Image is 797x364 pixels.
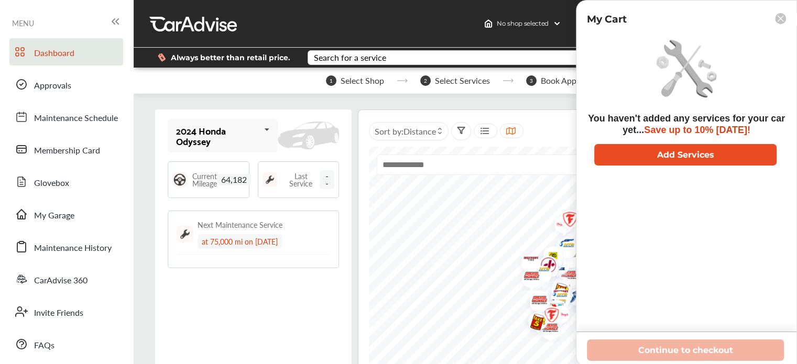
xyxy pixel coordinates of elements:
span: Maintenance Schedule [34,112,118,125]
div: Map marker [514,249,540,271]
div: 2024 Honda Odyssey [176,125,260,146]
span: Glovebox [34,177,69,190]
a: Maintenance History [9,233,123,260]
a: FAQs [9,330,123,358]
img: logo-firestone.png [552,205,580,238]
span: Sort by : [375,125,436,137]
a: Membership Card [9,136,123,163]
div: Map marker [520,306,547,340]
span: 64,182 [217,174,251,185]
a: Approvals [9,71,123,98]
div: Map marker [547,210,573,243]
img: logo-pepboys.png [543,300,571,333]
img: logo-jiffylube.png [531,250,559,283]
span: Book Appointment [541,76,610,85]
img: stepper-arrow.e24c07c6.svg [503,79,514,83]
img: logo-tires-plus.png [575,199,603,232]
div: Map marker [531,250,557,283]
span: My Garage [34,209,74,223]
div: Map marker [534,248,561,281]
span: Invite Friends [34,306,83,320]
div: Map marker [539,294,565,327]
img: maintenance_logo [177,226,193,242]
span: Dashboard [34,47,74,60]
span: FAQs [34,339,54,352]
div: Map marker [541,292,567,314]
img: logo-take5.png [520,306,548,340]
div: Map marker [573,307,599,329]
a: Dashboard [9,38,123,65]
span: Last Service [282,172,320,187]
div: Map marker [540,251,566,281]
span: Maintenance History [34,241,112,255]
div: Map marker [549,236,575,258]
div: Map marker [525,260,551,282]
a: CarAdvise 360 [9,266,123,293]
img: logo-grease-monkey.png [522,289,550,315]
img: logo-jiffylube.png [534,248,562,281]
div: Map marker [575,199,602,232]
span: Distance [403,125,436,137]
img: stepper-arrow.e24c07c6.svg [397,79,408,83]
span: 3 [526,75,537,86]
a: My Garage [9,201,123,228]
img: logo-discount-tire.png [514,249,541,271]
span: 1 [326,75,336,86]
span: Always better than retail price. [171,54,290,61]
span: 2 [420,75,431,86]
a: Glovebox [9,168,123,195]
img: logo-mavis.png [542,285,570,307]
div: Map marker [522,285,548,318]
span: CarAdvise 360 [34,274,88,288]
p: My Cart [587,13,627,25]
img: logo-tires-plus.png [536,241,563,274]
img: placeholder_car.fcab19be.svg [278,122,339,149]
img: header-home-logo.8d720a4f.svg [484,19,493,28]
span: Current Mileage [192,172,217,187]
div: Search for a service [314,53,386,62]
div: Map marker [534,301,560,334]
img: border-line.da1032d4.svg [177,254,330,255]
span: -- [320,170,334,189]
a: Maintenance Schedule [9,103,123,130]
img: logo-discount-tire.png [573,307,601,329]
img: dollor_label_vector.a70140d1.svg [158,53,166,62]
span: You haven't added any services for your car yet... [588,113,785,135]
span: No shop selected [497,19,549,28]
div: Map marker [542,251,568,284]
span: Approvals [34,79,71,93]
div: Map marker [533,316,559,343]
button: Add Services [594,144,777,166]
div: Map marker [522,289,548,315]
span: Select Services [435,76,490,85]
img: steering_logo [172,172,187,187]
div: Map marker [552,205,578,238]
div: Map marker [536,241,562,274]
a: Invite Friends [9,298,123,325]
img: logo-mavis.png [541,292,569,314]
img: logo-valvoline.png [539,294,567,327]
img: logo-pepboys.png [547,210,574,243]
div: Next Maintenance Service [198,219,282,230]
div: Map marker [514,264,540,291]
div: Map marker [545,271,571,304]
span: Membership Card [34,144,100,158]
div: Map marker [542,285,569,307]
div: at 75,000 mi on [DATE] [198,234,282,249]
img: logo-grease-monkey.png [514,264,542,291]
div: Map marker [543,300,569,333]
img: header-down-arrow.9dd2ce7d.svg [553,19,561,28]
img: maintenance_logo [263,172,277,187]
span: Select Shop [341,76,384,85]
span: Save up to 10% [DATE]! [644,125,750,135]
span: MENU [12,19,34,27]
